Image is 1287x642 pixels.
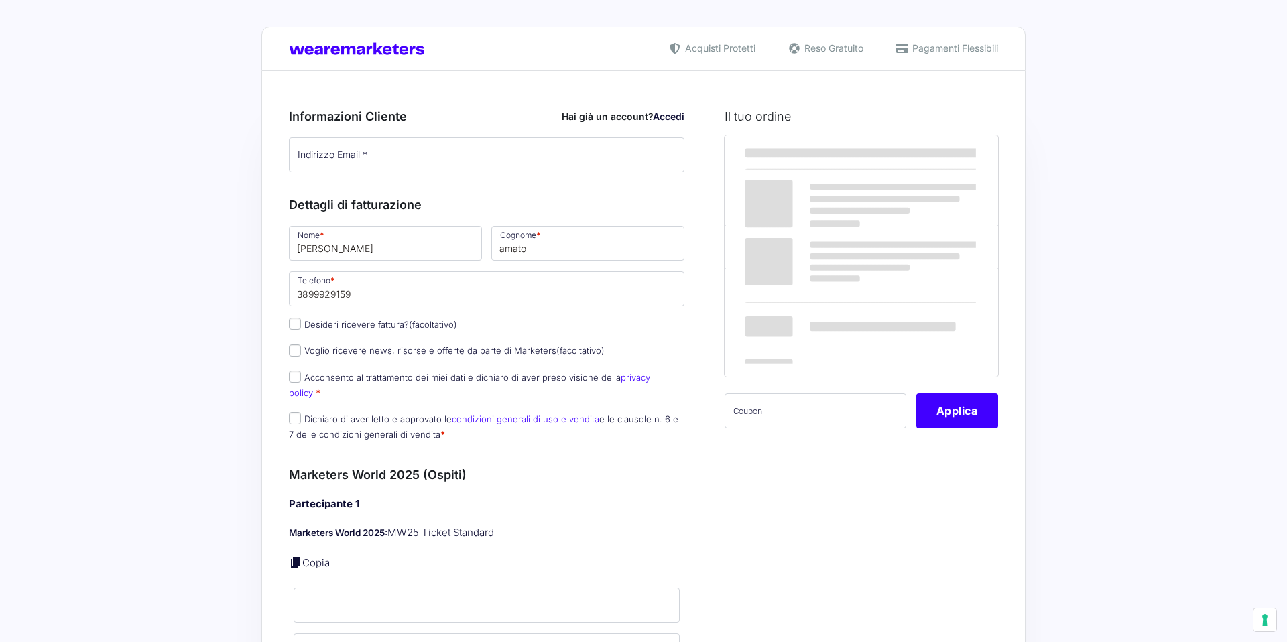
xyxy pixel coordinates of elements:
a: Copia i dettagli dell'acquirente [289,556,302,569]
label: Dichiaro di aver letto e approvato le e le clausole n. 6 e 7 delle condizioni generali di vendita [289,413,678,440]
input: Indirizzo Email * [289,137,684,172]
div: Hai già un account? [562,109,684,123]
input: Desideri ricevere fattura?(facoltativo) [289,318,301,330]
strong: Marketers World 2025: [289,527,387,538]
button: Applica [916,393,998,428]
a: Copia [302,556,330,569]
span: Pagamenti Flessibili [909,41,998,55]
label: Desideri ricevere fattura? [289,319,457,330]
th: Prodotto [725,135,882,170]
p: MW25 Ticket Standard [289,525,684,541]
a: condizioni generali di uso e vendita [452,413,599,424]
td: Marketers World 2025 (Ospiti) - MW25 Ticket Standard [725,170,882,226]
span: (facoltativo) [409,319,457,330]
input: Coupon [725,393,906,428]
h3: Informazioni Cliente [289,107,684,125]
input: Acconsento al trattamento dei miei dati e dichiaro di aver preso visione dellaprivacy policy [289,371,301,383]
h3: Il tuo ordine [725,107,998,125]
th: Totale [725,268,882,376]
input: Cognome * [491,226,684,261]
label: Acconsento al trattamento dei miei dati e dichiaro di aver preso visione della [289,372,650,398]
th: Subtotale [881,135,998,170]
h3: Marketers World 2025 (Ospiti) [289,466,684,484]
span: Acquisti Protetti [682,41,755,55]
a: Accedi [653,111,684,122]
h3: Dettagli di fatturazione [289,196,684,214]
input: Voglio ricevere news, risorse e offerte da parte di Marketers(facoltativo) [289,344,301,357]
th: Subtotale [725,226,882,268]
input: Nome * [289,226,482,261]
input: Telefono * [289,271,684,306]
h4: Partecipante 1 [289,497,684,512]
button: Le tue preferenze relative al consenso per le tecnologie di tracciamento [1253,608,1276,631]
label: Voglio ricevere news, risorse e offerte da parte di Marketers [289,345,605,356]
span: (facoltativo) [556,345,605,356]
input: Dichiaro di aver letto e approvato lecondizioni generali di uso e venditae le clausole n. 6 e 7 d... [289,412,301,424]
span: Reso Gratuito [801,41,863,55]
